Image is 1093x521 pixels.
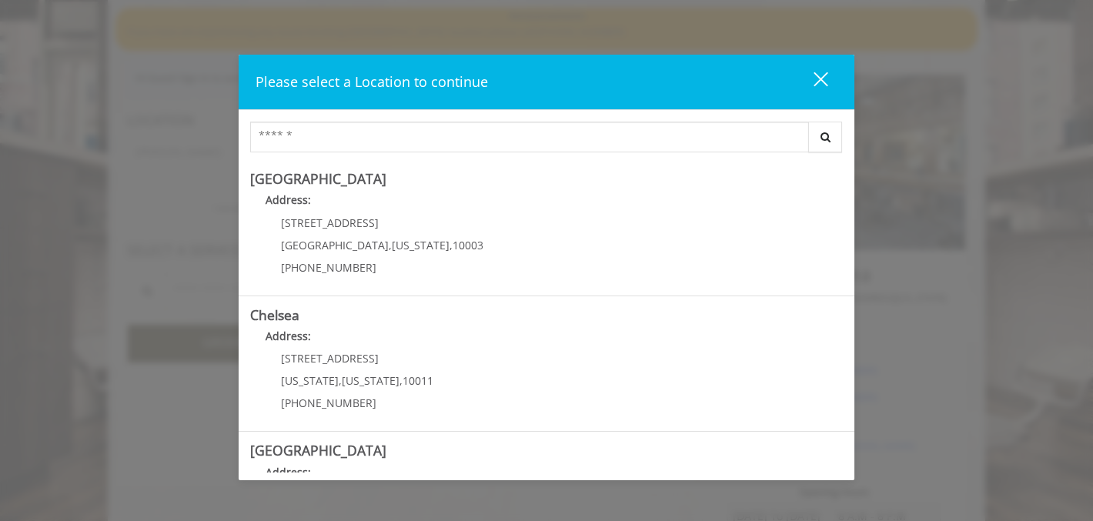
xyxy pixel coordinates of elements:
span: [US_STATE] [342,373,399,388]
div: Center Select [250,122,843,160]
span: [PHONE_NUMBER] [281,260,376,275]
i: Search button [817,132,834,142]
span: Please select a Location to continue [256,72,488,91]
b: Chelsea [250,306,299,324]
b: Address: [266,329,311,343]
span: [STREET_ADDRESS] [281,215,379,230]
span: , [339,373,342,388]
b: [GEOGRAPHIC_DATA] [250,441,386,459]
b: [GEOGRAPHIC_DATA] [250,169,386,188]
span: 10003 [453,238,483,252]
button: close dialog [785,66,837,98]
input: Search Center [250,122,809,152]
span: , [450,238,453,252]
span: [STREET_ADDRESS] [281,351,379,366]
b: Address: [266,465,311,479]
span: , [389,238,392,252]
b: Address: [266,192,311,207]
span: [PHONE_NUMBER] [281,396,376,410]
span: [US_STATE] [281,373,339,388]
div: close dialog [796,71,827,94]
span: [GEOGRAPHIC_DATA] [281,238,389,252]
span: [US_STATE] [392,238,450,252]
span: 10011 [403,373,433,388]
span: , [399,373,403,388]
